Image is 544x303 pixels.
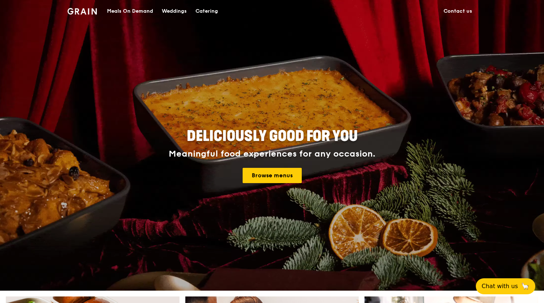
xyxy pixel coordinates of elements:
a: Weddings [157,0,191,22]
div: Meaningful food experiences for any occasion. [141,149,403,159]
button: Chat with us🦙 [476,278,535,294]
div: Weddings [162,0,187,22]
a: Catering [191,0,222,22]
span: Deliciously good for you [187,128,358,145]
a: Contact us [439,0,477,22]
div: Meals On Demand [107,0,153,22]
span: Chat with us [482,282,518,291]
span: 🦙 [521,282,529,291]
img: Grain [67,8,97,15]
a: Browse menus [243,168,302,183]
div: Catering [195,0,218,22]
